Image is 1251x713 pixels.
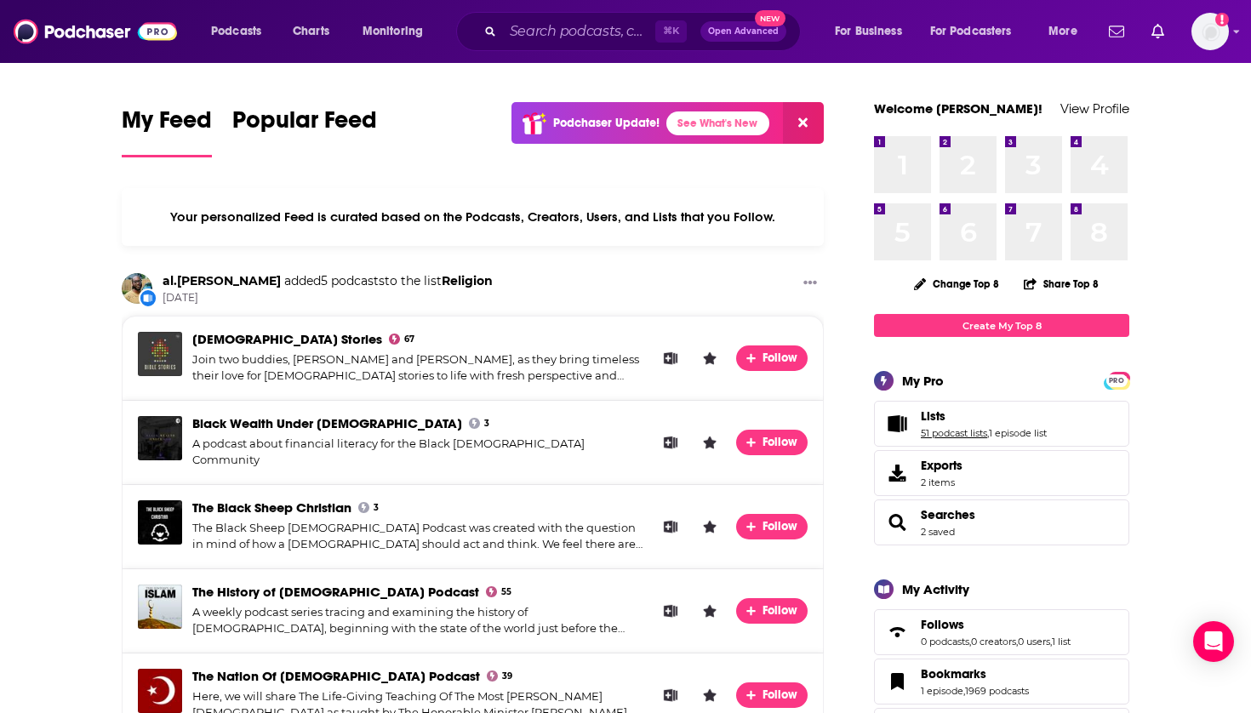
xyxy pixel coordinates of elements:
button: open menu [199,18,283,45]
button: open menu [823,18,923,45]
a: Create My Top 8 [874,314,1129,337]
a: My Feed [122,106,212,157]
img: Black Wealth Under God [138,416,182,460]
span: Black Wealth Under [DEMOGRAPHIC_DATA] [192,415,462,431]
span: , [1050,636,1052,647]
span: [DATE] [163,291,493,305]
button: Follow [736,682,808,708]
span: Podcasts [211,20,261,43]
span: For Business [835,20,902,43]
span: The Black Sheep Christian [192,499,351,516]
a: The History of Islam Podcast [192,584,479,600]
span: More [1048,20,1077,43]
a: 0 creators [971,636,1016,647]
a: Welcome [PERSON_NAME]! [874,100,1042,117]
a: Black Wealth Under God [192,415,462,431]
span: 67 [404,336,414,343]
a: 3 [358,502,379,513]
a: 39 [487,670,512,682]
button: open menu [919,18,1037,45]
img: The Nation Of Islam Podcast [138,669,182,713]
div: Your personalized Feed is curated based on the Podcasts, Creators, Users, and Lists that you Follow. [122,188,824,246]
a: al.augustin [122,273,152,304]
button: Add to List [658,514,683,539]
span: Follow [763,519,799,533]
button: Follow [736,430,808,455]
button: Show profile menu [1191,13,1229,50]
img: Bible Stories [138,332,182,376]
a: 1969 podcasts [965,685,1029,697]
a: PRO [1106,374,1127,386]
button: Follow [736,598,808,624]
span: Follows [921,617,964,632]
span: Exports [921,458,963,473]
a: Searches [880,511,914,534]
span: New [755,10,785,26]
button: Share Top 8 [1023,267,1100,300]
a: Lists [880,412,914,436]
span: Follow [763,603,799,618]
button: Leave a Rating [697,345,723,371]
h3: to the list [163,273,493,289]
a: Show notifications dropdown [1145,17,1171,46]
span: Follow [763,687,799,702]
svg: Add a profile image [1215,13,1229,26]
button: Follow [736,345,808,371]
span: Bookmarks [874,659,1129,704]
div: My Activity [902,581,969,597]
button: Add to List [658,598,683,624]
span: ⌘ K [655,20,687,43]
span: 2 items [921,476,963,488]
a: 67 [389,334,414,345]
div: My Pro [902,373,944,389]
img: The Black Sheep Christian [138,500,182,545]
div: Join two buddies, [PERSON_NAME] and [PERSON_NAME], as they bring timeless their love for [DEMOGRA... [192,351,644,385]
a: Exports [874,450,1129,496]
img: User Profile [1191,13,1229,50]
p: Podchaser Update! [553,116,660,130]
span: 3 [374,505,379,511]
a: Follows [880,620,914,644]
span: 3 [484,420,489,427]
span: [DEMOGRAPHIC_DATA] Stories [192,331,382,347]
span: , [969,636,971,647]
span: Lists [921,408,945,424]
a: View Profile [1060,100,1129,117]
button: Leave a Rating [697,598,723,624]
img: The History of Islam Podcast [138,585,182,629]
span: Follow [763,435,799,449]
div: The Black Sheep [DEMOGRAPHIC_DATA] Podcast was created with the question in mind of how a [DEMOGR... [192,520,644,553]
button: Leave a Rating [697,430,723,455]
span: For Podcasters [930,20,1012,43]
a: Lists [921,408,1047,424]
span: The History of [DEMOGRAPHIC_DATA] Podcast [192,584,479,600]
span: Logged in as Mark.Hayward [1191,13,1229,50]
div: A weekly podcast series tracing and examining the history of [DEMOGRAPHIC_DATA], beginning with t... [192,604,644,637]
a: 3 [469,418,489,429]
div: Search podcasts, credits, & more... [472,12,817,51]
button: Change Top 8 [904,273,1009,294]
button: open menu [1037,18,1099,45]
a: al.augustin [163,273,281,288]
a: Bookmarks [921,666,1029,682]
button: Add to List [658,345,683,371]
a: Show notifications dropdown [1102,17,1131,46]
div: New List [139,288,157,307]
a: 0 podcasts [921,636,969,647]
a: The Nation Of Islam Podcast [192,668,480,684]
span: Lists [874,401,1129,447]
button: Open AdvancedNew [700,21,786,42]
button: Leave a Rating [697,514,723,539]
span: Bookmarks [921,666,986,682]
a: Bible Stories [192,331,382,347]
div: A podcast about financial literacy for the Black [DEMOGRAPHIC_DATA] Community [192,436,644,469]
button: Follow [736,514,808,539]
img: Podchaser - Follow, Share and Rate Podcasts [14,15,177,48]
a: 1 list [1052,636,1071,647]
